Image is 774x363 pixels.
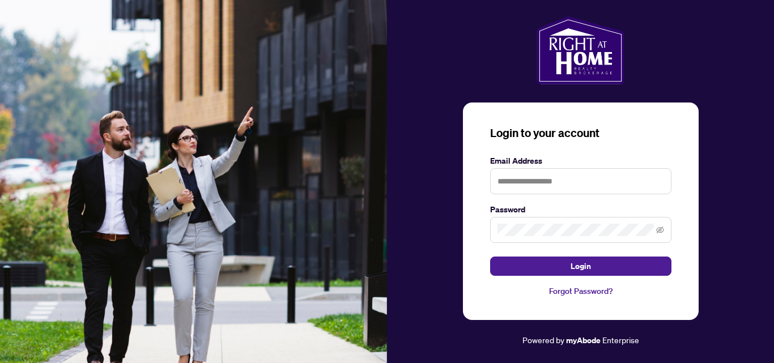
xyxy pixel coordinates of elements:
[490,125,671,141] h3: Login to your account
[537,16,624,84] img: ma-logo
[490,285,671,297] a: Forgot Password?
[490,257,671,276] button: Login
[566,334,601,347] a: myAbode
[602,335,639,345] span: Enterprise
[522,335,564,345] span: Powered by
[490,203,671,216] label: Password
[571,257,591,275] span: Login
[490,155,671,167] label: Email Address
[656,226,664,234] span: eye-invisible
